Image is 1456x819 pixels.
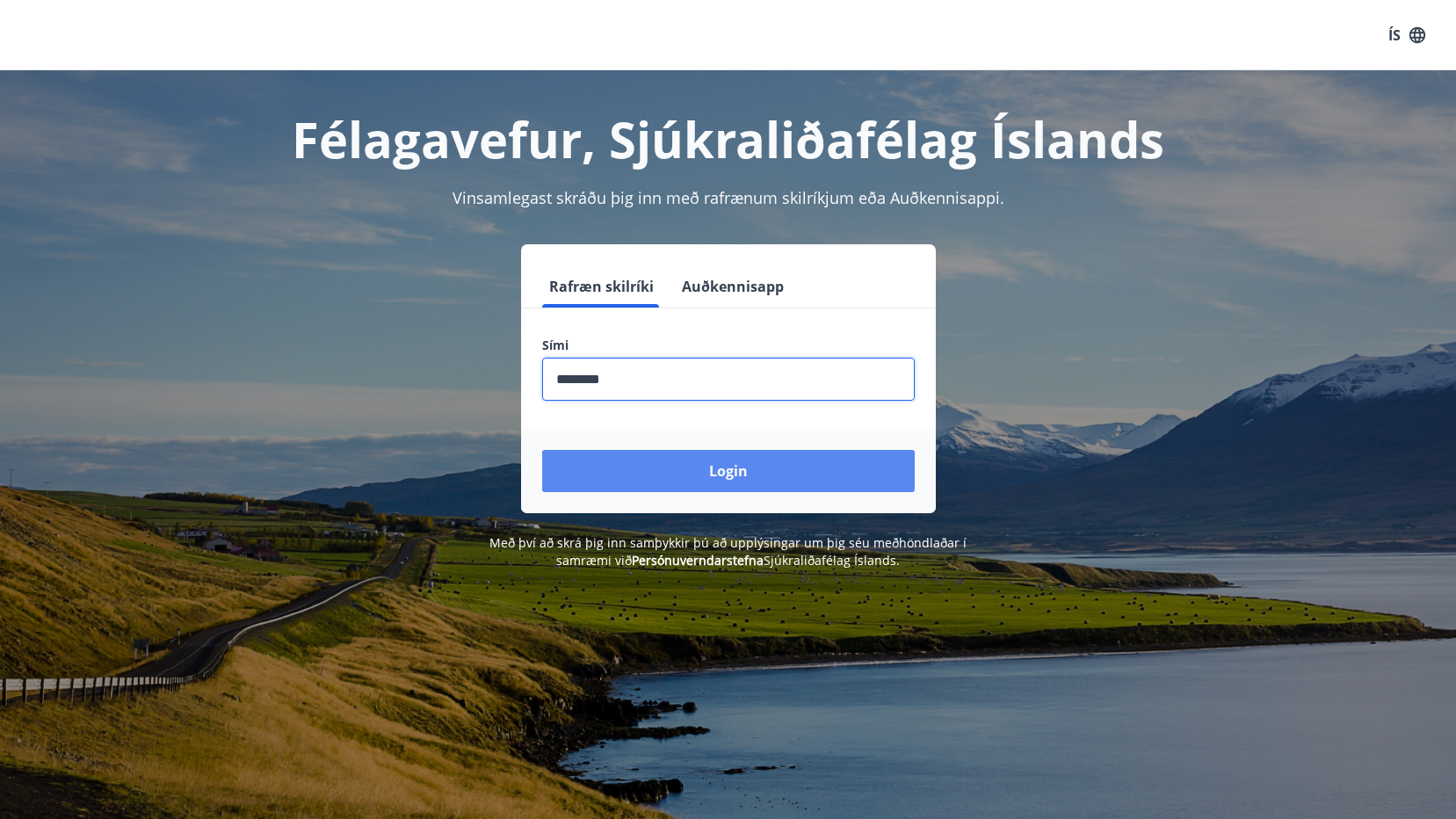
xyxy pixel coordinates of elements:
a: Persónuverndarstefna [632,552,764,569]
label: Sími [542,337,915,354]
button: ÍS [1379,19,1435,51]
h1: Félagavefur, Sjúkraliðafélag Íslands [117,105,1340,172]
span: Vinsamlegast skráðu þig inn með rafrænum skilríkjum eða Auðkennisappi. [453,187,1004,208]
button: Login [542,450,915,492]
button: Auðkennisapp [675,265,791,308]
span: Með því að skrá þig inn samþykkir þú að upplýsingar um þig séu meðhöndlaðar í samræmi við Sjúkral... [489,534,967,569]
button: Rafræn skilríki [542,265,661,308]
